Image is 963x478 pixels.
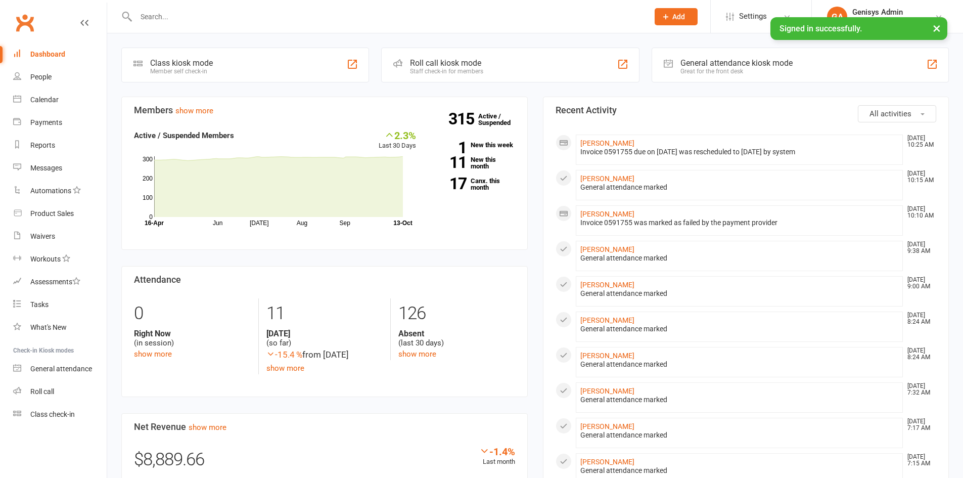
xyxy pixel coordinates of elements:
a: show more [175,106,213,115]
div: Calendar [30,96,59,104]
strong: Active / Suspended Members [134,131,234,140]
div: Great for the front desk [680,68,793,75]
a: 1New this week [431,142,515,148]
strong: 1 [431,140,467,155]
div: 2.3% [379,129,416,141]
a: General attendance kiosk mode [13,358,107,380]
time: [DATE] 10:10 AM [902,206,936,219]
div: General attendance marked [580,254,899,263]
time: [DATE] 7:15 AM [902,454,936,467]
div: What's New [30,323,67,331]
a: show more [398,350,436,359]
div: GA [827,7,847,27]
strong: [DATE] [266,329,383,338]
span: Settings [739,5,767,28]
div: General attendance marked [580,466,899,475]
a: Roll call [13,380,107,403]
div: Reports [30,141,55,149]
div: Payments [30,118,62,126]
div: Last month [479,446,515,467]
div: Assessments [30,278,80,286]
strong: Absent [398,329,515,338]
a: Messages [13,157,107,180]
a: 11New this month [431,156,515,169]
div: General attendance marked [580,431,899,440]
div: Tasks [30,300,49,309]
strong: 11 [431,155,467,170]
h3: Members [134,105,515,115]
div: Last 30 Days [379,129,416,151]
input: Search... [133,10,641,24]
div: 11 [266,298,383,329]
time: [DATE] 10:25 AM [902,135,936,148]
h3: Attendance [134,275,515,285]
a: Product Sales [13,202,107,225]
a: [PERSON_NAME] [580,387,634,395]
a: show more [134,350,172,359]
div: Invoice 0591755 due on [DATE] was rescheduled to [DATE] by system [580,148,899,156]
div: Messages [30,164,62,172]
span: Signed in successfully. [779,24,862,33]
time: [DATE] 9:00 AM [902,277,936,290]
div: (in session) [134,329,251,348]
div: General attendance marked [580,325,899,333]
div: Workouts [30,255,61,263]
a: show more [189,423,226,432]
div: Invoice 0591755 was marked as failed by the payment provider [580,219,899,227]
div: Waivers [30,232,55,240]
div: Class check-in [30,410,75,418]
a: Class kiosk mode [13,403,107,426]
span: Add [672,13,685,21]
div: Genisys Gym [852,17,903,26]
div: Class kiosk mode [150,58,213,68]
div: -1.4% [479,446,515,457]
a: Waivers [13,225,107,248]
span: All activities [869,109,911,118]
a: [PERSON_NAME] [580,245,634,253]
a: Dashboard [13,43,107,66]
strong: Right Now [134,329,251,338]
strong: 17 [431,176,467,191]
div: Automations [30,187,71,195]
div: Dashboard [30,50,65,58]
a: Calendar [13,89,107,111]
div: General attendance marked [580,396,899,404]
div: General attendance marked [580,360,899,369]
time: [DATE] 8:24 AM [902,312,936,325]
a: Tasks [13,293,107,316]
div: General attendance marked [580,183,899,192]
a: [PERSON_NAME] [580,210,634,218]
div: People [30,73,52,81]
a: Reports [13,134,107,157]
button: All activities [858,105,936,122]
a: 315Active / Suspended [478,105,523,134]
div: Roll call kiosk mode [410,58,483,68]
div: Product Sales [30,209,74,218]
a: Automations [13,180,107,202]
button: × [928,17,946,39]
a: Clubworx [12,10,37,35]
a: Assessments [13,271,107,293]
div: (last 30 days) [398,329,515,348]
time: [DATE] 7:32 AM [902,383,936,396]
a: 17Canx. this month [431,178,515,191]
div: 126 [398,298,515,329]
div: Roll call [30,387,54,396]
strong: 315 [448,111,478,126]
a: [PERSON_NAME] [580,422,634,430]
time: [DATE] 7:17 AM [902,418,936,431]
div: General attendance kiosk mode [680,58,793,68]
time: [DATE] 10:15 AM [902,170,936,184]
a: [PERSON_NAME] [580,281,634,289]
div: (so far) [266,329,383,348]
a: [PERSON_NAME] [580,139,634,147]
a: Workouts [13,248,107,271]
div: Staff check-in for members [410,68,483,75]
a: [PERSON_NAME] [580,352,634,360]
button: Add [655,8,698,25]
a: [PERSON_NAME] [580,316,634,324]
h3: Net Revenue [134,422,515,432]
span: -15.4 % [266,350,302,360]
time: [DATE] 9:38 AM [902,241,936,254]
div: General attendance marked [580,289,899,298]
